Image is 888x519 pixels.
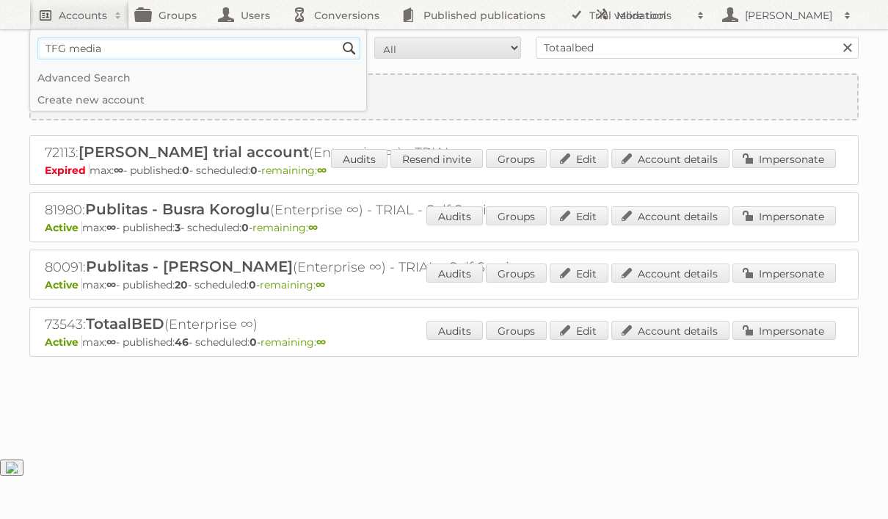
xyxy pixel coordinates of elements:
[114,164,123,177] strong: ∞
[86,258,293,275] span: Publitas - [PERSON_NAME]
[426,264,483,283] a: Audits
[45,143,558,162] h2: 72113: (Enterprise ∞) - TRIAL
[331,149,387,168] a: Audits
[250,164,258,177] strong: 0
[732,264,836,283] a: Impersonate
[611,321,729,340] a: Account details
[338,37,360,59] input: Search
[252,221,318,234] span: remaining:
[550,264,608,283] a: Edit
[45,335,82,349] span: Active
[241,221,249,234] strong: 0
[106,335,116,349] strong: ∞
[611,206,729,225] a: Account details
[30,89,366,111] a: Create new account
[261,164,327,177] span: remaining:
[175,221,181,234] strong: 3
[261,335,326,349] span: remaining:
[45,335,843,349] p: max: - published: - scheduled: -
[45,164,843,177] p: max: - published: - scheduled: -
[250,335,257,349] strong: 0
[45,221,843,234] p: max: - published: - scheduled: -
[486,321,547,340] a: Groups
[550,206,608,225] a: Edit
[59,8,107,23] h2: Accounts
[616,8,690,23] h2: More tools
[79,143,309,161] span: [PERSON_NAME] trial account
[249,278,256,291] strong: 0
[30,67,366,89] a: Advanced Search
[31,75,857,119] a: Create new account
[317,164,327,177] strong: ∞
[741,8,837,23] h2: [PERSON_NAME]
[316,278,325,291] strong: ∞
[426,321,483,340] a: Audits
[45,315,558,334] h2: 73543: (Enterprise ∞)
[260,278,325,291] span: remaining:
[308,221,318,234] strong: ∞
[486,264,547,283] a: Groups
[45,258,558,277] h2: 80091: (Enterprise ∞) - TRIAL - Self Service
[45,278,843,291] p: max: - published: - scheduled: -
[175,278,188,291] strong: 20
[86,315,164,333] span: TotaalBED
[390,149,483,168] a: Resend invite
[486,149,547,168] a: Groups
[316,335,326,349] strong: ∞
[106,278,116,291] strong: ∞
[611,149,729,168] a: Account details
[45,278,82,291] span: Active
[732,149,836,168] a: Impersonate
[550,321,608,340] a: Edit
[732,321,836,340] a: Impersonate
[175,335,189,349] strong: 46
[106,221,116,234] strong: ∞
[85,200,270,218] span: Publitas - Busra Koroglu
[45,164,90,177] span: Expired
[611,264,729,283] a: Account details
[45,200,558,219] h2: 81980: (Enterprise ∞) - TRIAL - Self Service
[732,206,836,225] a: Impersonate
[182,164,189,177] strong: 0
[45,221,82,234] span: Active
[426,206,483,225] a: Audits
[550,149,608,168] a: Edit
[486,206,547,225] a: Groups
